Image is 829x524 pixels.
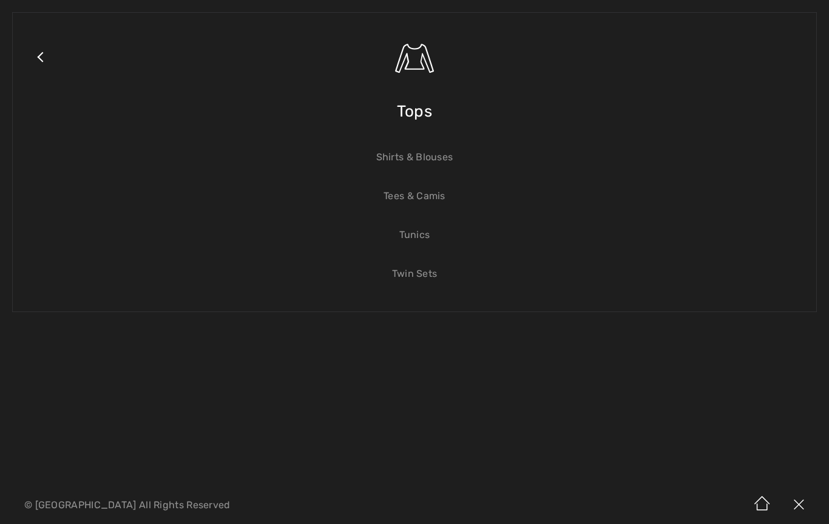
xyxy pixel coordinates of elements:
a: Twin Sets [25,260,804,287]
a: Shirts & Blouses [25,144,804,171]
img: Home [744,486,780,524]
a: Tees & Camis [25,183,804,209]
span: Tops [397,90,432,133]
img: X [780,486,817,524]
a: Tunics [25,222,804,248]
p: © [GEOGRAPHIC_DATA] All Rights Reserved [24,501,487,509]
